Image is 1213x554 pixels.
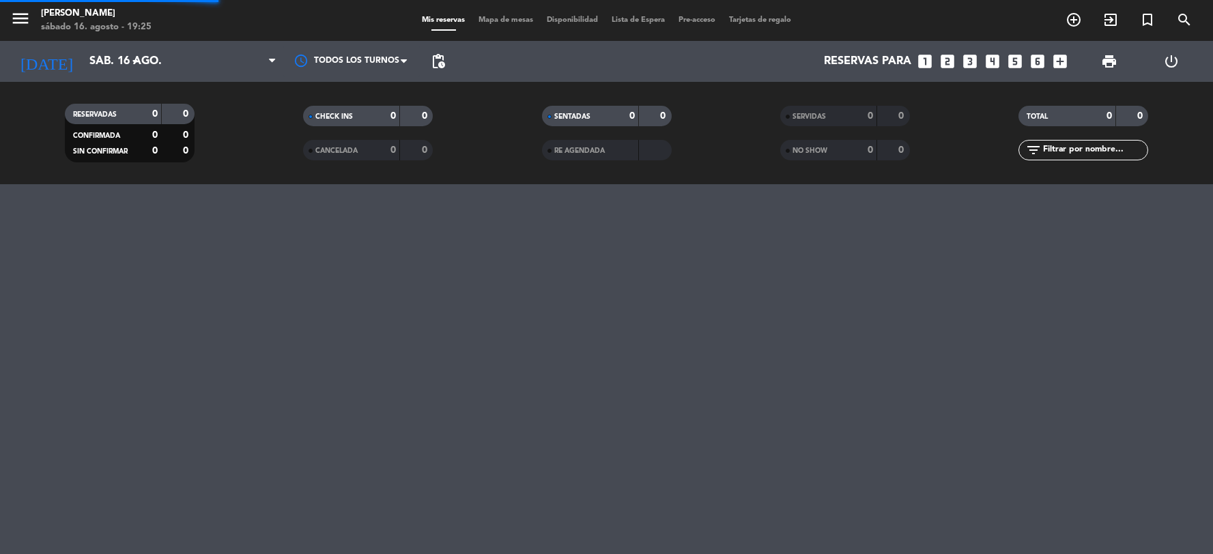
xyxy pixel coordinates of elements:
[660,111,668,121] strong: 0
[1027,113,1048,120] span: TOTAL
[722,16,798,24] span: Tarjetas de regalo
[1139,12,1156,28] i: turned_in_not
[793,113,826,120] span: SERVIDAS
[540,16,605,24] span: Disponibilidad
[315,147,358,154] span: CANCELADA
[868,145,873,155] strong: 0
[672,16,722,24] span: Pre-acceso
[390,111,396,121] strong: 0
[41,20,152,34] div: sábado 16. agosto - 19:25
[10,46,83,76] i: [DATE]
[152,109,158,119] strong: 0
[1141,41,1203,82] div: LOG OUT
[10,8,31,29] i: menu
[916,53,934,70] i: looks_one
[1163,53,1180,70] i: power_settings_new
[315,113,353,120] span: CHECK INS
[127,53,143,70] i: arrow_drop_down
[1006,53,1024,70] i: looks_5
[152,130,158,140] strong: 0
[629,111,635,121] strong: 0
[183,146,191,156] strong: 0
[1042,143,1147,158] input: Filtrar por nombre...
[554,113,590,120] span: SENTADAS
[73,148,128,155] span: SIN CONFIRMAR
[152,146,158,156] strong: 0
[10,8,31,33] button: menu
[1051,53,1069,70] i: add_box
[422,111,430,121] strong: 0
[939,53,956,70] i: looks_two
[390,145,396,155] strong: 0
[868,111,873,121] strong: 0
[422,145,430,155] strong: 0
[73,111,117,118] span: RESERVADAS
[1029,53,1046,70] i: looks_6
[898,111,907,121] strong: 0
[1101,53,1117,70] span: print
[73,132,120,139] span: CONFIRMADA
[415,16,472,24] span: Mis reservas
[793,147,827,154] span: NO SHOW
[824,55,911,68] span: Reservas para
[1137,111,1145,121] strong: 0
[1025,142,1042,158] i: filter_list
[605,16,672,24] span: Lista de Espera
[1176,12,1193,28] i: search
[554,147,605,154] span: RE AGENDADA
[472,16,540,24] span: Mapa de mesas
[961,53,979,70] i: looks_3
[41,7,152,20] div: [PERSON_NAME]
[430,53,446,70] span: pending_actions
[898,145,907,155] strong: 0
[1107,111,1112,121] strong: 0
[183,109,191,119] strong: 0
[1066,12,1082,28] i: add_circle_outline
[183,130,191,140] strong: 0
[984,53,1001,70] i: looks_4
[1102,12,1119,28] i: exit_to_app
